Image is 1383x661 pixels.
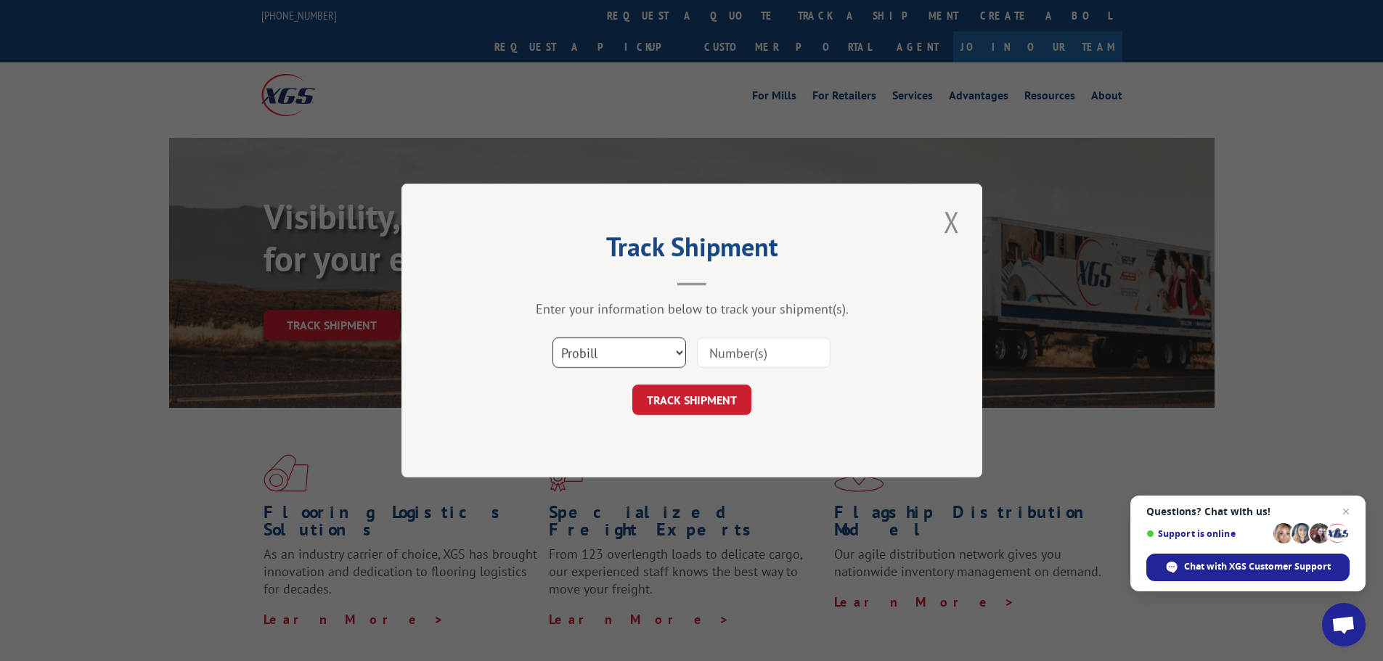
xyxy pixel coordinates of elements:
[474,300,910,317] div: Enter your information below to track your shipment(s).
[474,237,910,264] h2: Track Shipment
[939,202,964,242] button: Close modal
[1184,560,1331,573] span: Chat with XGS Customer Support
[1146,554,1350,581] span: Chat with XGS Customer Support
[632,385,751,415] button: TRACK SHIPMENT
[1146,506,1350,517] span: Questions? Chat with us!
[1146,528,1268,539] span: Support is online
[697,337,831,368] input: Number(s)
[1322,603,1366,646] a: Open chat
